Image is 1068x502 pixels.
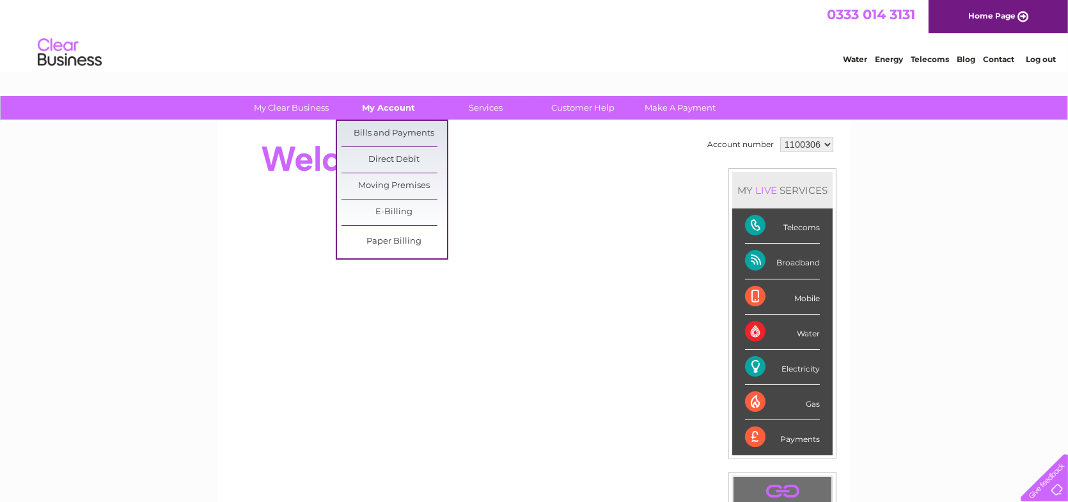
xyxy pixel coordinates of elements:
[704,134,777,155] td: Account number
[745,279,820,315] div: Mobile
[628,96,734,120] a: Make A Payment
[531,96,636,120] a: Customer Help
[827,6,915,22] a: 0333 014 3131
[745,385,820,420] div: Gas
[745,350,820,385] div: Electricity
[37,33,102,72] img: logo.png
[342,200,447,225] a: E-Billing
[983,54,1014,64] a: Contact
[732,172,833,208] div: MY SERVICES
[233,7,837,62] div: Clear Business is a trading name of Verastar Limited (registered in [GEOGRAPHIC_DATA] No. 3667643...
[911,54,949,64] a: Telecoms
[745,244,820,279] div: Broadband
[336,96,442,120] a: My Account
[342,229,447,255] a: Paper Billing
[875,54,903,64] a: Energy
[957,54,975,64] a: Blog
[753,184,780,196] div: LIVE
[745,208,820,244] div: Telecoms
[434,96,539,120] a: Services
[745,315,820,350] div: Water
[745,420,820,455] div: Payments
[342,121,447,146] a: Bills and Payments
[342,173,447,199] a: Moving Premises
[843,54,867,64] a: Water
[342,147,447,173] a: Direct Debit
[1026,54,1056,64] a: Log out
[239,96,345,120] a: My Clear Business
